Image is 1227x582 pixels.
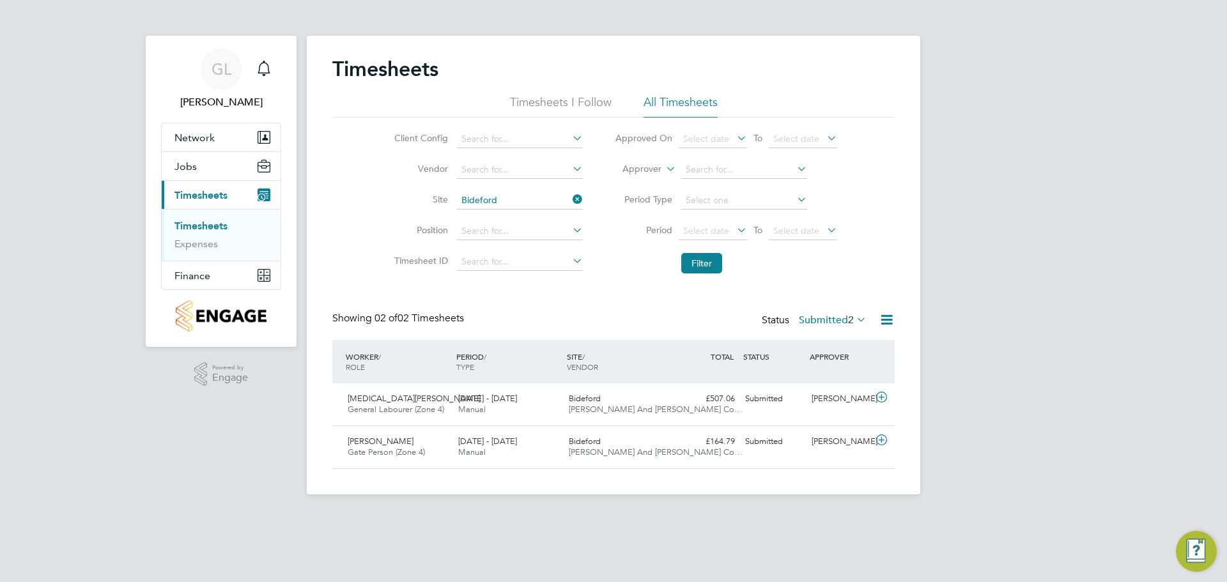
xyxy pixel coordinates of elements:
span: TYPE [456,362,474,372]
span: To [750,130,766,146]
span: ROLE [346,362,365,372]
div: [PERSON_NAME] [806,388,873,410]
span: / [484,351,486,362]
label: Site [390,194,448,205]
span: [PERSON_NAME] And [PERSON_NAME] Co… [569,404,743,415]
span: Manual [458,447,486,457]
label: Timesheet ID [390,255,448,266]
span: Finance [174,270,210,282]
span: Jobs [174,160,197,172]
button: Engage Resource Center [1176,531,1217,572]
h2: Timesheets [332,56,438,82]
button: Timesheets [162,181,281,209]
div: Submitted [740,431,806,452]
label: Client Config [390,132,448,144]
div: Showing [332,312,467,325]
a: Powered byEngage [194,362,249,387]
li: All Timesheets [644,95,718,118]
a: Timesheets [174,220,228,232]
div: [PERSON_NAME] [806,431,873,452]
span: / [582,351,585,362]
span: Select date [683,133,729,144]
label: Submitted [799,314,867,326]
span: TOTAL [711,351,734,362]
div: SITE [564,345,674,378]
span: Network [174,132,215,144]
span: 02 Timesheets [374,312,464,325]
span: Manual [458,404,486,415]
span: [DATE] - [DATE] [458,436,517,447]
button: Filter [681,253,722,273]
input: Search for... [457,130,583,148]
div: Timesheets [162,209,281,261]
span: [PERSON_NAME] And [PERSON_NAME] Co… [569,447,743,457]
a: Expenses [174,238,218,250]
button: Finance [162,261,281,289]
div: Submitted [740,388,806,410]
label: Position [390,224,448,236]
a: GL[PERSON_NAME] [161,49,281,110]
input: Search for... [681,161,807,179]
label: Approved On [615,132,672,144]
span: Powered by [212,362,248,373]
span: 2 [848,314,854,326]
button: Network [162,123,281,151]
span: Select date [773,225,819,236]
span: [MEDICAL_DATA][PERSON_NAME] [348,393,481,404]
span: Timesheets [174,189,228,201]
span: Engage [212,372,248,383]
input: Search for... [457,192,583,210]
nav: Main navigation [146,36,297,347]
span: Select date [683,225,729,236]
li: Timesheets I Follow [510,95,612,118]
span: To [750,222,766,238]
label: Period [615,224,672,236]
div: WORKER [343,345,453,378]
span: General Labourer (Zone 4) [348,404,444,415]
input: Search for... [457,222,583,240]
span: / [378,351,381,362]
span: Bideford [569,393,601,404]
span: [DATE] - [DATE] [458,393,517,404]
span: Bideford [569,436,601,447]
input: Select one [681,192,807,210]
div: STATUS [740,345,806,368]
span: 02 of [374,312,397,325]
input: Search for... [457,161,583,179]
div: APPROVER [806,345,873,368]
button: Jobs [162,152,281,180]
a: Go to home page [161,300,281,332]
label: Approver [604,163,661,176]
span: Gate Person (Zone 4) [348,447,425,457]
span: [PERSON_NAME] [348,436,413,447]
span: VENDOR [567,362,598,372]
span: GL [212,61,231,77]
div: £507.06 [674,388,740,410]
input: Search for... [457,253,583,271]
span: Select date [773,133,819,144]
div: Status [762,312,869,330]
span: Grace Ley [161,95,281,110]
div: PERIOD [453,345,564,378]
label: Vendor [390,163,448,174]
label: Period Type [615,194,672,205]
img: countryside-properties-logo-retina.png [176,300,266,332]
div: £164.79 [674,431,740,452]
